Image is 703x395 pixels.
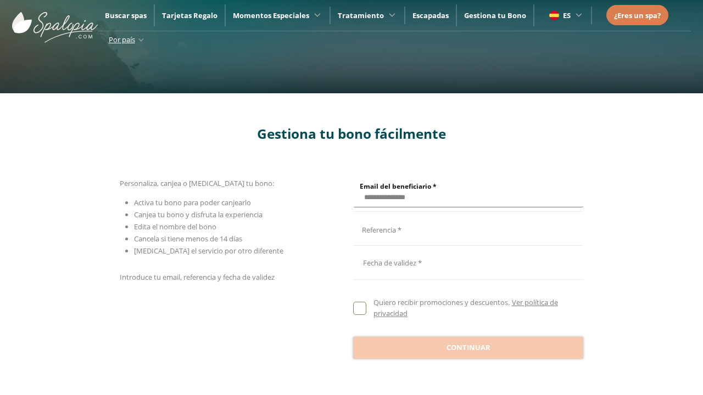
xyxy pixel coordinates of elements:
[412,10,449,20] a: Escapadas
[134,222,216,232] span: Edita el nombre del bono
[464,10,526,20] a: Gestiona tu Bono
[614,9,661,21] a: ¿Eres un spa?
[109,35,135,44] span: Por país
[134,246,283,256] span: [MEDICAL_DATA] el servicio por otro diferente
[134,234,242,244] span: Cancela si tiene menos de 14 días
[353,337,583,359] button: Continuar
[162,10,217,20] a: Tarjetas Regalo
[120,272,275,282] span: Introduce tu email, referencia y fecha de validez
[373,297,510,307] span: Quiero recibir promociones y descuentos.
[134,210,263,219] span: Canjea tu bono y disfruta la experiencia
[373,297,557,318] a: Ver política de privacidad
[120,178,274,188] span: Personaliza, canjea o [MEDICAL_DATA] tu bono:
[105,10,147,20] a: Buscar spas
[134,198,251,207] span: Activa tu bono para poder canjearlo
[12,1,98,43] img: ImgLogoSpalopia.BvClDcEz.svg
[257,125,446,143] span: Gestiona tu bono fácilmente
[447,342,490,353] span: Continuar
[614,10,661,20] span: ¿Eres un spa?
